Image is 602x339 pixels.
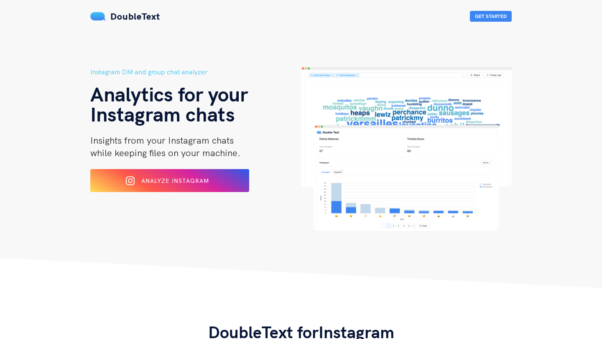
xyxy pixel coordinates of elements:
[141,177,209,185] span: Analyze Instagram
[90,101,235,126] span: Instagram chats
[90,10,160,22] a: DoubleText
[470,11,512,22] button: Get Started
[90,134,234,146] span: Insights from your Instagram chats
[90,169,249,192] button: Analyze Instagram
[301,67,512,231] img: hero
[90,81,248,106] span: Analytics for your
[90,67,301,77] h5: Instagram DM and group chat analyzer
[90,180,249,187] a: Analyze Instagram
[90,147,240,159] span: while keeping files on your machine.
[110,10,160,22] span: DoubleText
[90,12,106,20] img: mS3x8y1f88AAAAABJRU5ErkJggg==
